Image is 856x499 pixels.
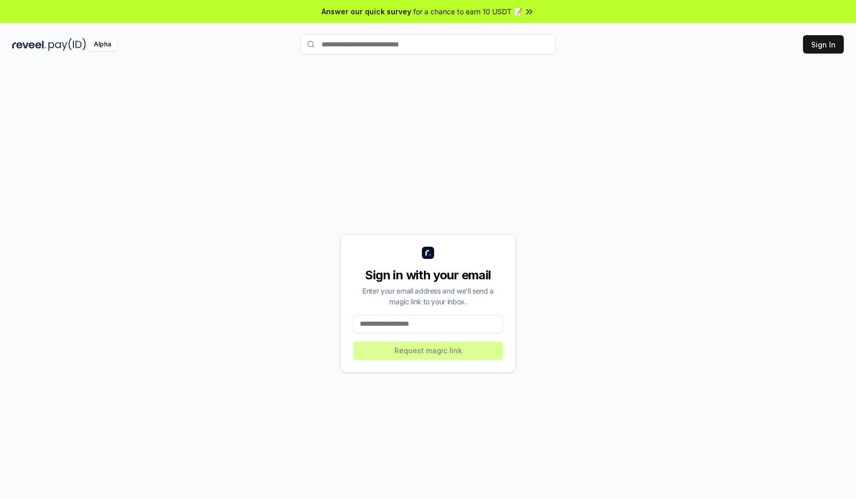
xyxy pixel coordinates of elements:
[88,38,117,51] div: Alpha
[353,267,503,283] div: Sign in with your email
[803,35,844,54] button: Sign In
[322,6,411,17] span: Answer our quick survey
[48,38,86,51] img: pay_id
[12,38,46,51] img: reveel_dark
[422,247,434,259] img: logo_small
[413,6,522,17] span: for a chance to earn 10 USDT 📝
[353,285,503,307] div: Enter your email address and we’ll send a magic link to your inbox.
